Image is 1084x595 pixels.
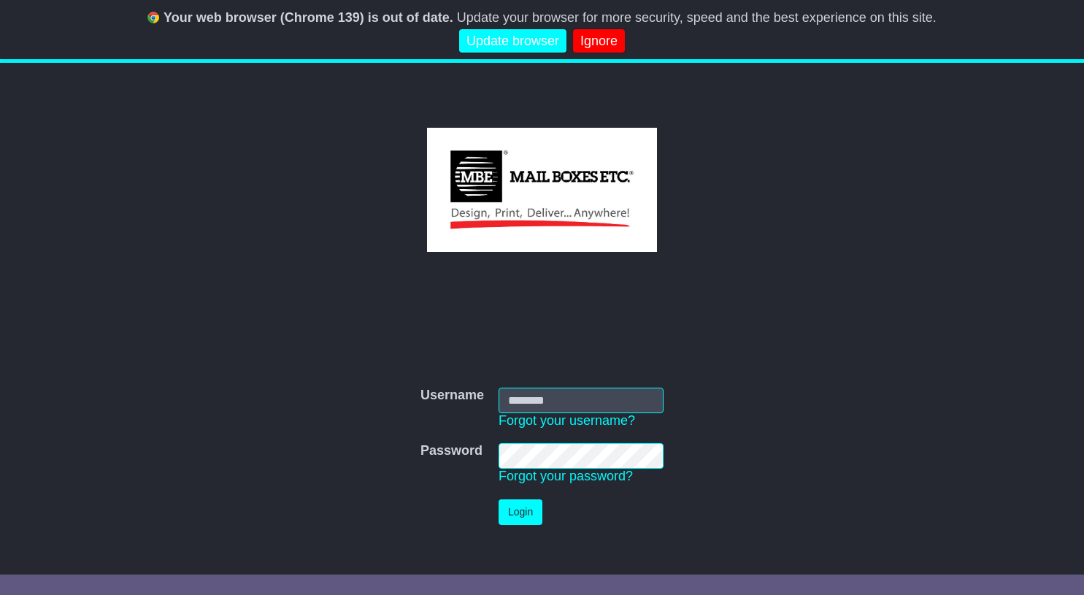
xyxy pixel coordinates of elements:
[499,413,635,428] a: Forgot your username?
[420,443,483,459] label: Password
[459,29,566,53] a: Update browser
[499,499,542,525] button: Login
[164,10,453,25] b: Your web browser (Chrome 139) is out of date.
[427,128,657,252] img: ZINXJ PTY LTD
[573,29,625,53] a: Ignore
[420,388,484,404] label: Username
[457,10,937,25] span: Update your browser for more security, speed and the best experience on this site.
[499,469,633,483] a: Forgot your password?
